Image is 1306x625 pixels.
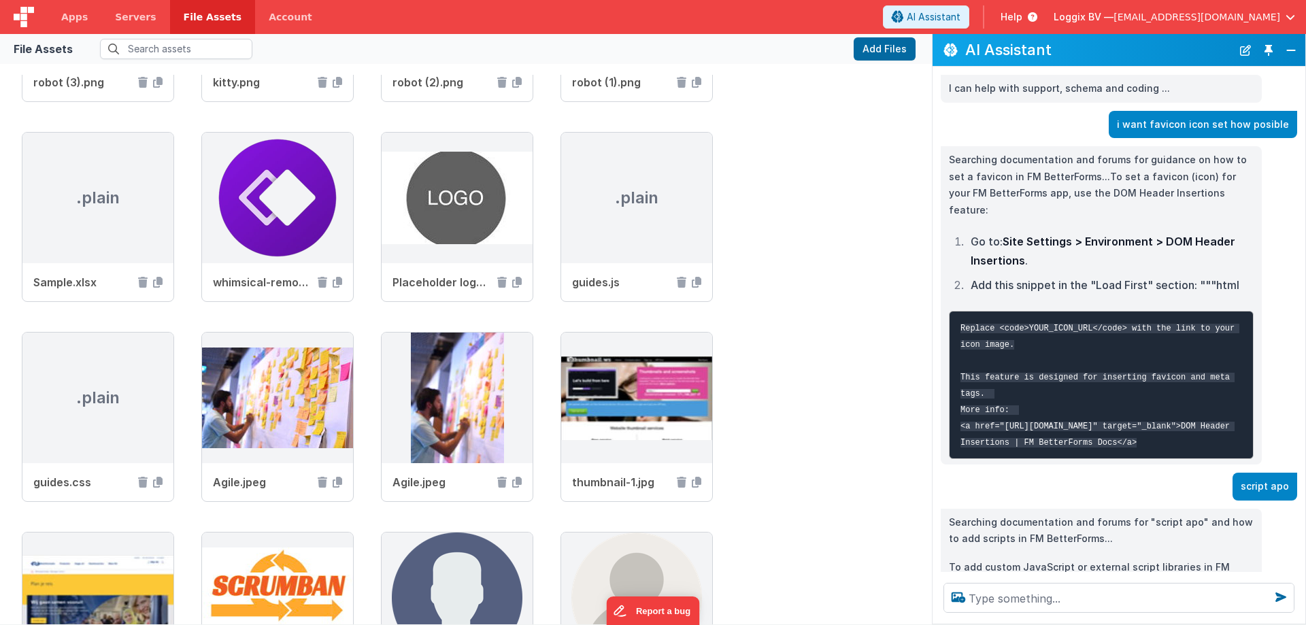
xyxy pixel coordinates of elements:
[1241,478,1289,495] p: script apo
[33,474,133,490] span: guides.css
[607,596,700,625] iframe: Marker.io feedback button
[967,232,1254,270] li: Go to: .
[949,559,1254,609] p: To add custom JavaScript or external script libraries in FM BetterForms, use "DOM Header Insertio...
[76,187,120,209] p: .plain
[965,41,1232,58] h2: AI Assistant
[14,41,73,57] div: File Assets
[1114,10,1280,24] span: [EMAIL_ADDRESS][DOMAIN_NAME]
[615,187,658,209] p: .plain
[960,324,1239,447] code: Replace <code>YOUR_ICON_URL</code> with the link to your icon image. This feature is designed for...
[33,274,133,290] span: Sample.xlsx
[115,10,156,24] span: Servers
[572,74,671,90] span: robot (1).png
[572,474,671,490] span: thumbnail-1.jpg
[967,275,1254,294] li: Add this snippet in the "Load First" section: """html
[184,10,242,24] span: File Assets
[1054,10,1295,24] button: Loggix BV — [EMAIL_ADDRESS][DOMAIN_NAME]
[572,274,671,290] span: guides.js
[1259,41,1278,60] button: Toggle Pin
[949,152,1254,218] p: Searching documentation and forums for guidance on how to set a favicon in FM BetterForms...To se...
[33,74,133,90] span: robot (3).png
[100,39,252,59] input: Search assets
[949,514,1254,547] p: Searching documentation and forums for "script apo" and how to add scripts in FM BetterForms...
[392,474,492,490] span: Agile.jpeg
[883,5,969,29] button: AI Assistant
[61,10,88,24] span: Apps
[971,235,1235,267] strong: Site Settings > Environment > DOM Header Insertions
[854,37,916,61] button: Add Files
[1236,41,1255,60] button: New Chat
[76,387,120,409] p: .plain
[213,74,312,90] span: kitty.png
[213,274,312,290] span: whimsical-removebg-preview.png
[907,10,960,24] span: AI Assistant
[213,474,312,490] span: Agile.jpeg
[949,80,1254,97] p: I can help with support, schema and coding ...
[392,274,492,290] span: Placeholder logo.jpg
[1117,116,1289,133] p: i want favicon icon set how posible
[1282,41,1300,60] button: Close
[392,74,492,90] span: robot (2).png
[1001,10,1022,24] span: Help
[1054,10,1114,24] span: Loggix BV —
